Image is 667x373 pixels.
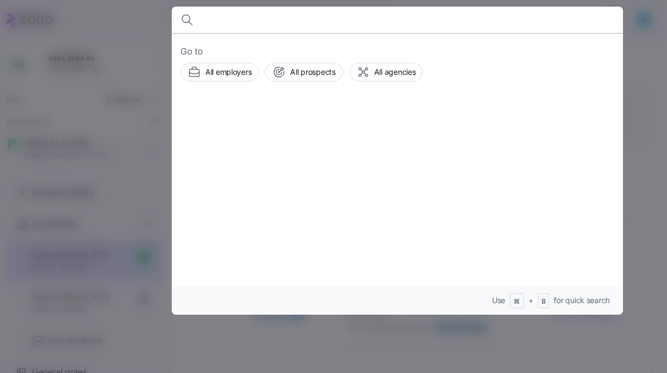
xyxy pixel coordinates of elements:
[528,295,533,306] span: +
[205,67,252,78] span: All employers
[554,295,610,306] span: for quick search
[374,67,416,78] span: All agencies
[349,63,423,81] button: All agencies
[181,63,259,81] button: All employers
[181,45,614,58] span: Go to
[290,67,335,78] span: All prospects
[513,297,520,306] span: ⌘
[492,295,505,306] span: Use
[265,63,342,81] button: All prospects
[542,297,546,306] span: B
